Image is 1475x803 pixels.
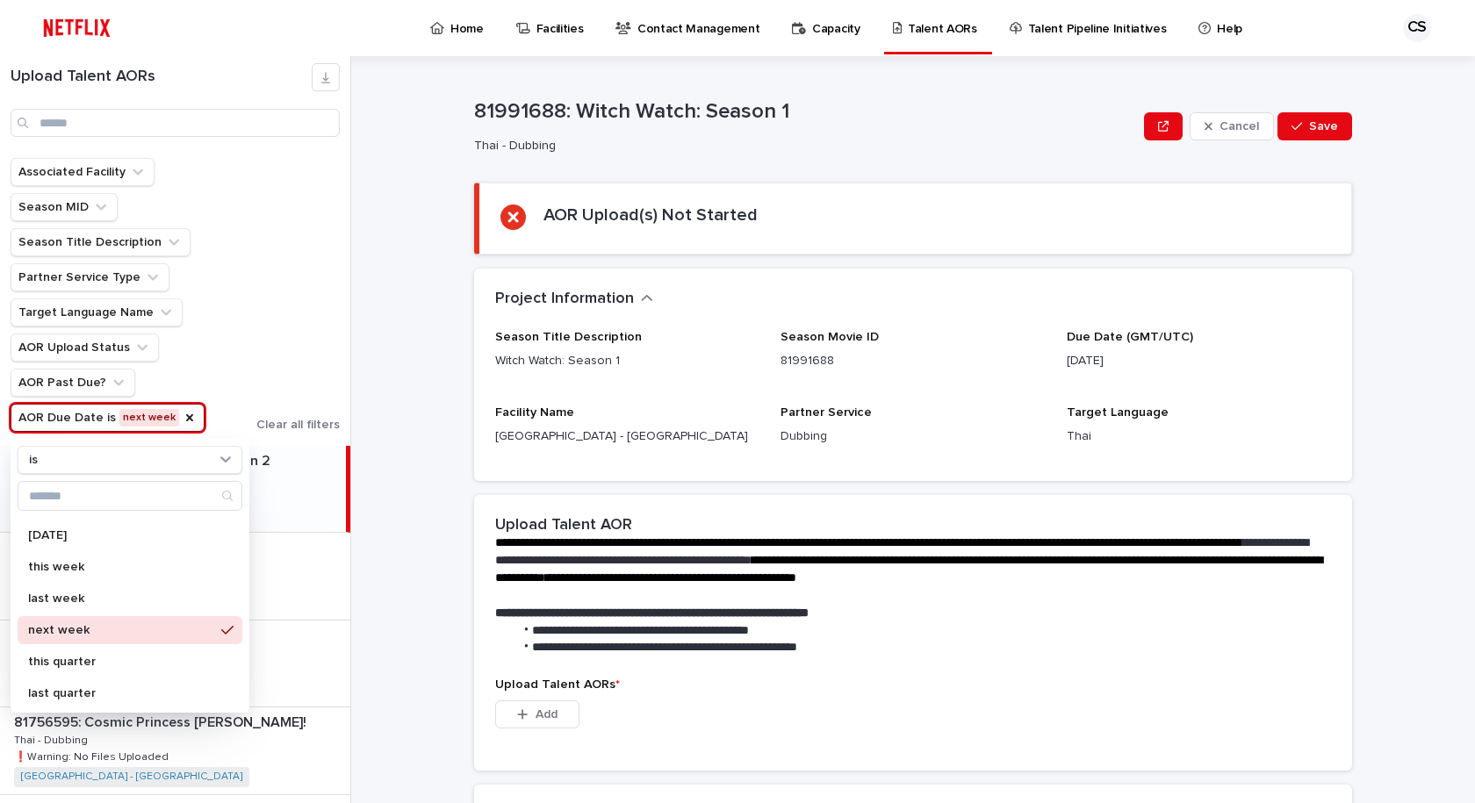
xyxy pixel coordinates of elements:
p: last quarter [28,687,214,699]
p: [DATE] [1067,352,1331,370]
h2: Project Information [495,290,634,309]
button: AOR Past Due? [11,369,135,397]
div: CS [1403,14,1431,42]
button: AOR Due Date [11,404,205,432]
button: AOR Upload Status [11,333,159,362]
button: Project Information [495,290,653,309]
p: 81991688: Witch Watch: Season 1 [474,99,1137,125]
p: [GEOGRAPHIC_DATA] - [GEOGRAPHIC_DATA] [495,427,759,446]
span: Add [536,708,558,721]
p: Thai [1067,427,1331,446]
button: Associated Facility [11,158,155,186]
span: Partner Service [781,406,872,419]
p: Thai - Dubbing [14,731,91,747]
p: 81991688 [781,352,1045,370]
span: Season Movie ID [781,331,879,343]
p: ❗️Warning: No Files Uploaded [14,748,172,764]
span: Target Language [1067,406,1169,419]
h1: Upload Talent AORs [11,68,312,87]
p: last week [28,592,214,605]
input: Search [11,109,340,137]
h2: AOR Upload(s) Not Started [543,204,758,226]
p: this quarter [28,656,214,668]
p: [DATE] [28,529,214,541]
span: Due Date (GMT/UTC) [1067,331,1193,343]
p: Dubbing [781,427,1045,446]
span: Save [1309,120,1338,133]
p: this week [28,561,214,573]
span: Facility Name [495,406,574,419]
button: Add [495,700,579,728]
button: Cancel [1190,112,1274,140]
a: [GEOGRAPHIC_DATA] - [GEOGRAPHIC_DATA] [21,771,242,783]
button: Partner Service Type [11,263,169,291]
span: Season Title Description [495,331,642,343]
p: is [29,453,38,468]
p: next week [28,624,214,636]
p: Thai - Dubbing [474,139,1130,154]
button: Target Language Name [11,298,183,326]
span: Upload Talent AORs [495,678,620,691]
div: Search [18,481,242,511]
p: 81756595: Cosmic Princess [PERSON_NAME]! [14,711,310,731]
button: Season MID [11,193,118,221]
span: Cancel [1220,120,1259,133]
h2: Upload Talent AOR [495,516,632,535]
button: Season Title Description [11,228,191,256]
p: Witch Watch: Season 1 [495,352,759,370]
button: Save [1277,112,1352,140]
img: ifQbXi3ZQGMSEF7WDB7W [35,11,119,46]
span: Clear all filters [256,419,340,431]
input: Search [18,482,241,510]
button: Clear all filters [242,419,340,431]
